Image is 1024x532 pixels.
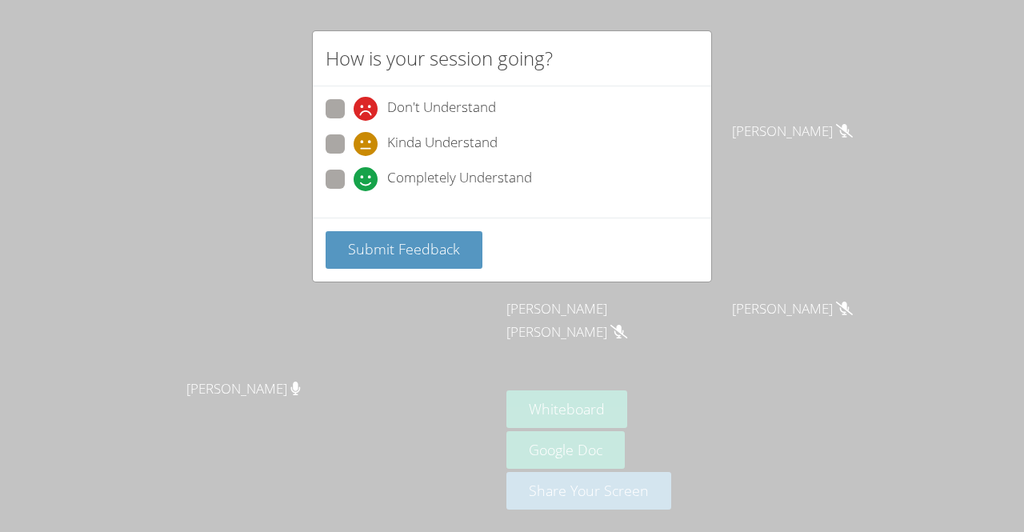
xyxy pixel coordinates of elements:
[326,231,482,269] button: Submit Feedback
[348,239,460,258] span: Submit Feedback
[326,44,553,73] h2: How is your session going?
[387,132,498,156] span: Kinda Understand
[387,97,496,121] span: Don't Understand
[387,167,532,191] span: Completely Understand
